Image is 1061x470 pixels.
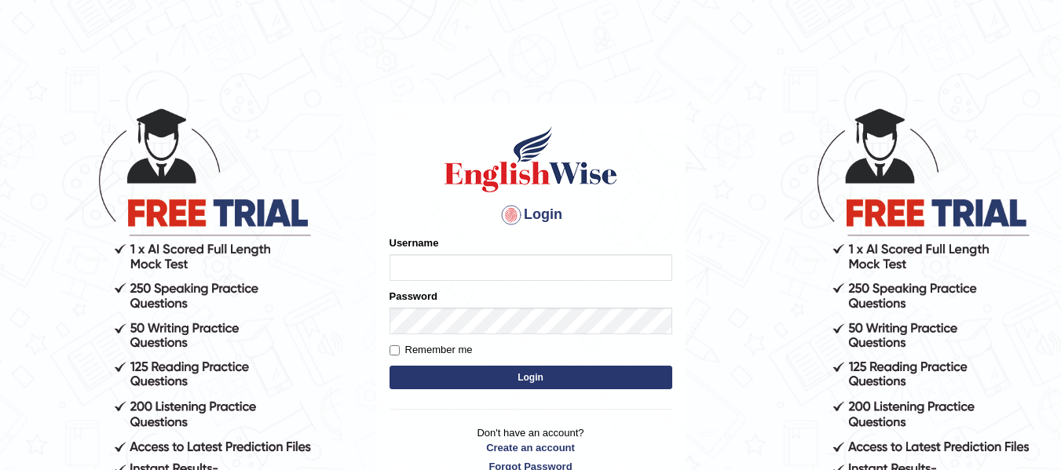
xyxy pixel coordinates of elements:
a: Create an account [390,440,672,455]
button: Login [390,366,672,389]
label: Username [390,235,439,250]
img: Logo of English Wise sign in for intelligent practice with AI [441,124,620,195]
label: Remember me [390,342,473,358]
input: Remember me [390,345,400,355]
label: Password [390,289,437,304]
h4: Login [390,202,672,228]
